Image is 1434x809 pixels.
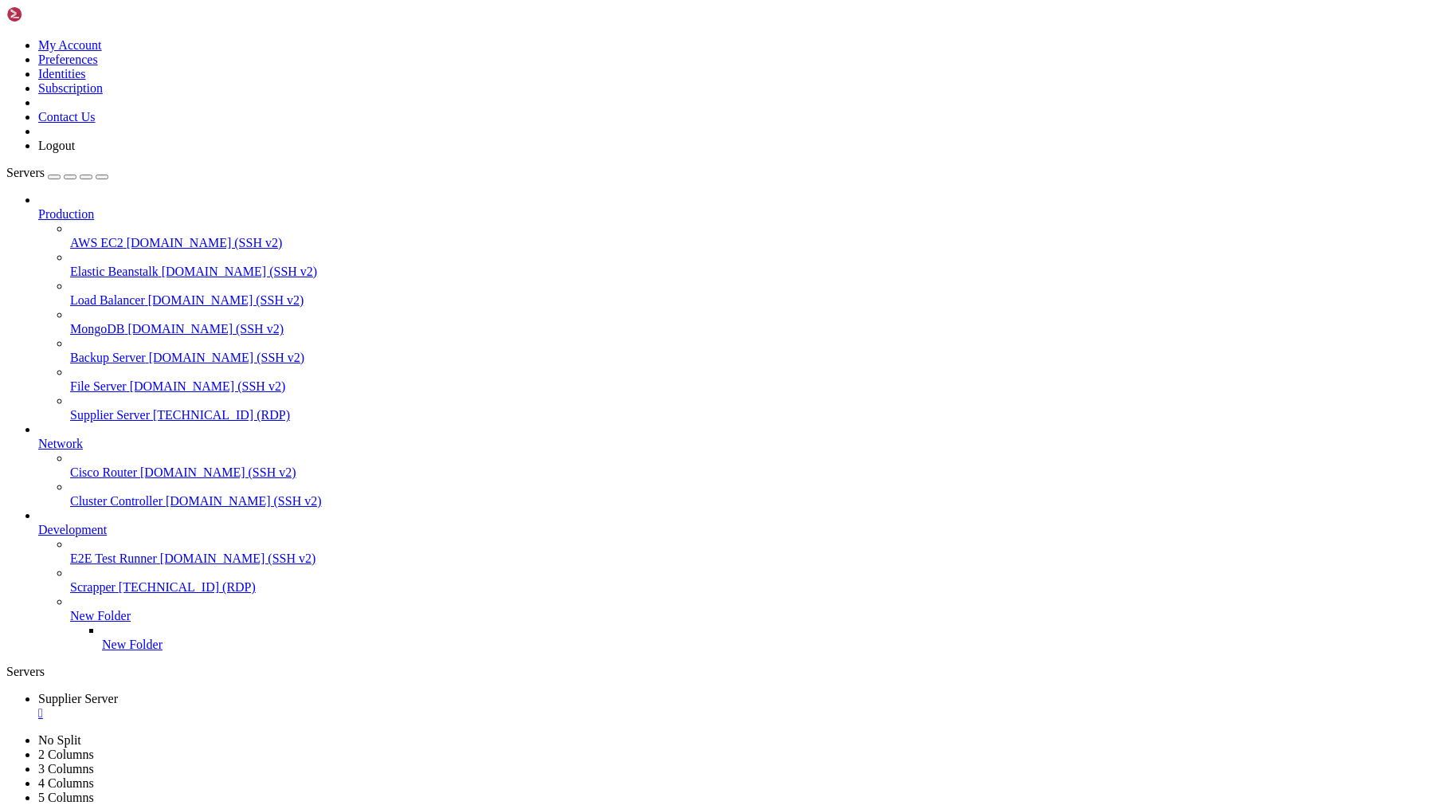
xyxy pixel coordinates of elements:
[70,265,159,278] span: Elastic Beanstalk
[70,465,137,479] span: Cisco Router
[38,67,86,81] a: Identities
[102,623,1428,652] li: New Folder
[148,293,304,307] span: [DOMAIN_NAME] (SSH v2)
[38,81,103,95] a: Subscription
[70,451,1428,480] li: Cisco Router [DOMAIN_NAME] (SSH v2)
[70,580,1428,595] a: Scrapper [TECHNICAL_ID] (RDP)
[140,465,296,479] span: [DOMAIN_NAME] (SSH v2)
[38,422,1428,509] li: Network
[6,6,98,22] img: Shellngn
[38,748,94,761] a: 2 Columns
[160,552,316,565] span: [DOMAIN_NAME] (SSH v2)
[70,236,1428,250] a: AWS EC2 [DOMAIN_NAME] (SSH v2)
[70,408,150,422] span: Supplier Server
[119,580,256,594] span: [TECHNICAL_ID] (RDP)
[38,207,1428,222] a: Production
[153,408,290,422] span: [TECHNICAL_ID] (RDP)
[102,638,163,651] span: New Folder
[162,265,318,278] span: [DOMAIN_NAME] (SSH v2)
[70,609,1428,623] a: New Folder
[70,351,1428,365] a: Backup Server [DOMAIN_NAME] (SSH v2)
[70,494,163,508] span: Cluster Controller
[70,494,1428,509] a: Cluster Controller [DOMAIN_NAME] (SSH v2)
[70,609,131,622] span: New Folder
[166,494,322,508] span: [DOMAIN_NAME] (SSH v2)
[70,336,1428,365] li: Backup Server [DOMAIN_NAME] (SSH v2)
[38,509,1428,652] li: Development
[70,394,1428,422] li: Supplier Server [TECHNICAL_ID] (RDP)
[38,776,94,790] a: 4 Columns
[6,166,108,179] a: Servers
[70,265,1428,279] a: Elastic Beanstalk [DOMAIN_NAME] (SSH v2)
[38,38,102,52] a: My Account
[70,322,124,336] span: MongoDB
[38,791,94,804] a: 5 Columns
[149,351,305,364] span: [DOMAIN_NAME] (SSH v2)
[6,665,1428,679] div: Servers
[38,692,118,705] span: Supplier Server
[70,222,1428,250] li: AWS EC2 [DOMAIN_NAME] (SSH v2)
[38,110,96,124] a: Contact Us
[38,523,1428,537] a: Development
[70,480,1428,509] li: Cluster Controller [DOMAIN_NAME] (SSH v2)
[38,139,75,152] a: Logout
[38,193,1428,422] li: Production
[38,207,94,221] span: Production
[70,595,1428,652] li: New Folder
[70,322,1428,336] a: MongoDB [DOMAIN_NAME] (SSH v2)
[70,293,145,307] span: Load Balancer
[70,580,116,594] span: Scrapper
[70,279,1428,308] li: Load Balancer [DOMAIN_NAME] (SSH v2)
[70,250,1428,279] li: Elastic Beanstalk [DOMAIN_NAME] (SSH v2)
[70,537,1428,566] li: E2E Test Runner [DOMAIN_NAME] (SSH v2)
[70,566,1428,595] li: Scrapper [TECHNICAL_ID] (RDP)
[127,322,284,336] span: [DOMAIN_NAME] (SSH v2)
[38,706,1428,721] a: 
[130,379,286,393] span: [DOMAIN_NAME] (SSH v2)
[70,308,1428,336] li: MongoDB [DOMAIN_NAME] (SSH v2)
[70,293,1428,308] a: Load Balancer [DOMAIN_NAME] (SSH v2)
[70,236,123,249] span: AWS EC2
[6,166,45,179] span: Servers
[38,692,1428,721] a: Supplier Server
[70,465,1428,480] a: Cisco Router [DOMAIN_NAME] (SSH v2)
[70,379,127,393] span: File Server
[70,365,1428,394] li: File Server [DOMAIN_NAME] (SSH v2)
[38,733,81,747] a: No Split
[38,762,94,776] a: 3 Columns
[102,638,1428,652] a: New Folder
[127,236,283,249] span: [DOMAIN_NAME] (SSH v2)
[70,552,1428,566] a: E2E Test Runner [DOMAIN_NAME] (SSH v2)
[38,53,98,66] a: Preferences
[70,408,1428,422] a: Supplier Server [TECHNICAL_ID] (RDP)
[70,379,1428,394] a: File Server [DOMAIN_NAME] (SSH v2)
[70,351,146,364] span: Backup Server
[38,523,107,536] span: Development
[70,552,157,565] span: E2E Test Runner
[38,437,83,450] span: Network
[38,437,1428,451] a: Network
